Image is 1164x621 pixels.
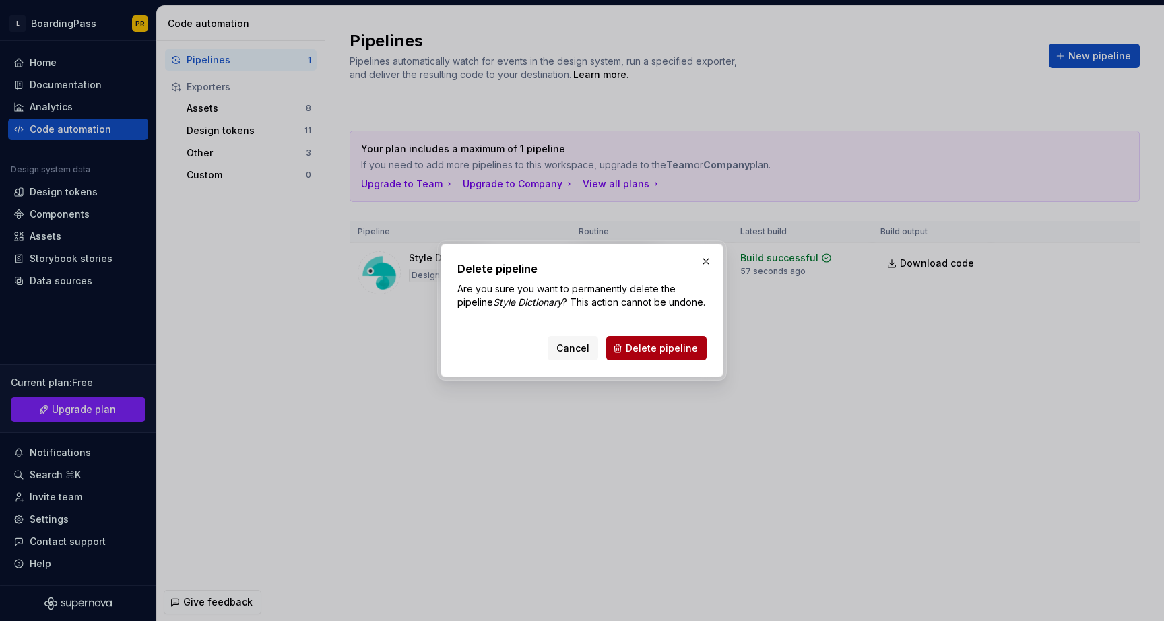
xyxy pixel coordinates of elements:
h2: Delete pipeline [457,261,707,277]
button: Cancel [548,336,598,360]
button: Delete pipeline [606,336,707,360]
span: Delete pipeline [626,341,698,355]
i: Style Dictionary [493,296,562,308]
span: Cancel [556,341,589,355]
p: Are you sure you want to permanently delete the pipeline ? This action cannot be undone. [457,282,707,309]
